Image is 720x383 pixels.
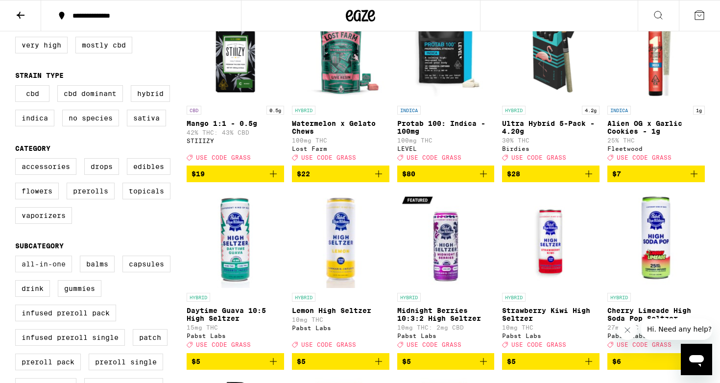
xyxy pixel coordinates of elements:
img: Pabst Labs - Daytime Guava 10:5 High Seltzer [187,190,284,288]
button: Add to bag [607,353,705,370]
img: LEVEL - Protab 100: Indica - 100mg [397,3,495,101]
button: Add to bag [292,166,389,182]
label: Prerolls [67,183,115,199]
p: Mango 1:1 - 0.5g [187,120,284,127]
p: HYBRID [502,293,526,302]
label: Balms [80,256,115,272]
p: Cherry Limeade High Soda Pop Seltzer - 25mg [607,307,705,322]
p: HYBRID [397,293,421,302]
button: Add to bag [397,353,495,370]
span: $80 [402,170,415,178]
p: Strawberry Kiwi High Seltzer [502,307,600,322]
span: USE CODE GRASS [407,342,461,348]
button: Add to bag [187,353,284,370]
div: Pabst Labs [607,333,705,339]
div: Pabst Labs [187,333,284,339]
label: Infused Preroll Pack [15,305,116,321]
img: Lost Farm - Watermelon x Gelato Chews [292,3,389,101]
p: INDICA [397,106,421,115]
p: 100mg THC [397,137,495,144]
label: Infused Preroll Single [15,329,125,346]
p: INDICA [607,106,631,115]
div: Pabst Labs [502,333,600,339]
p: HYBRID [187,293,210,302]
p: 15mg THC [187,324,284,331]
span: USE CODE GRASS [301,342,356,348]
label: Patch [133,329,168,346]
a: Open page for Ultra Hybrid 5-Pack - 4.20g from Birdies [502,3,600,166]
p: 42% THC: 43% CBD [187,129,284,136]
div: Pabst Labs [292,325,389,331]
p: Watermelon x Gelato Chews [292,120,389,135]
label: Edibles [127,158,170,175]
button: Add to bag [397,166,495,182]
a: Open page for Strawberry Kiwi High Seltzer from Pabst Labs [502,190,600,353]
label: Mostly CBD [75,37,132,53]
button: Add to bag [502,166,600,182]
img: Pabst Labs - Strawberry Kiwi High Seltzer [502,190,600,288]
div: Birdies [502,145,600,152]
p: Midnight Berries 10:3:2 High Seltzer [397,307,495,322]
span: $22 [297,170,310,178]
label: Sativa [127,110,166,126]
p: Daytime Guava 10:5 High Seltzer [187,307,284,322]
a: Open page for Mango 1:1 - 0.5g from STIIIZY [187,3,284,166]
p: 10mg THC: 2mg CBD [397,324,495,331]
a: Open page for Midnight Berries 10:3:2 High Seltzer from Pabst Labs [397,190,495,353]
img: Pabst Labs - Lemon High Seltzer [292,190,389,288]
span: USE CODE GRASS [196,342,251,348]
legend: Category [15,144,50,152]
span: $5 [297,358,306,365]
p: HYBRID [502,106,526,115]
label: Topicals [122,183,170,199]
legend: Subcategory [15,242,64,250]
span: USE CODE GRASS [196,154,251,161]
span: $28 [507,170,520,178]
iframe: Button to launch messaging window [681,344,712,375]
span: USE CODE GRASS [617,154,672,161]
label: Preroll Pack [15,354,81,370]
p: 1g [693,106,705,115]
span: USE CODE GRASS [511,154,566,161]
button: Add to bag [607,166,705,182]
a: Open page for Daytime Guava 10:5 High Seltzer from Pabst Labs [187,190,284,353]
p: 27mg THC [607,324,705,331]
div: Pabst Labs [397,333,495,339]
p: Lemon High Seltzer [292,307,389,314]
div: Fleetwood [607,145,705,152]
label: Capsules [122,256,170,272]
a: Open page for Protab 100: Indica - 100mg from LEVEL [397,3,495,166]
label: Hybrid [131,85,170,102]
button: Add to bag [502,353,600,370]
span: $5 [507,358,516,365]
iframe: Message from company [641,318,712,340]
span: $7 [612,170,621,178]
label: Indica [15,110,54,126]
a: Open page for Watermelon x Gelato Chews from Lost Farm [292,3,389,166]
a: Open page for Cherry Limeade High Soda Pop Seltzer - 25mg from Pabst Labs [607,190,705,353]
p: 25% THC [607,137,705,144]
label: CBD Dominant [57,85,123,102]
label: All-In-One [15,256,72,272]
img: Pabst Labs - Cherry Limeade High Soda Pop Seltzer - 25mg [607,190,705,288]
p: 30% THC [502,137,600,144]
label: Gummies [58,280,101,297]
label: CBD [15,85,49,102]
label: Drink [15,280,50,297]
label: Accessories [15,158,76,175]
span: $6 [612,358,621,365]
span: $19 [192,170,205,178]
p: HYBRID [292,293,315,302]
div: LEVEL [397,145,495,152]
p: 0.5g [266,106,284,115]
button: Add to bag [187,166,284,182]
label: Vaporizers [15,207,72,224]
span: USE CODE GRASS [301,154,356,161]
p: HYBRID [607,293,631,302]
img: Birdies - Ultra Hybrid 5-Pack - 4.20g [502,3,600,101]
p: 10mg THC [502,324,600,331]
span: USE CODE GRASS [407,154,461,161]
label: Very High [15,37,68,53]
img: Pabst Labs - Midnight Berries 10:3:2 High Seltzer [397,190,495,288]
